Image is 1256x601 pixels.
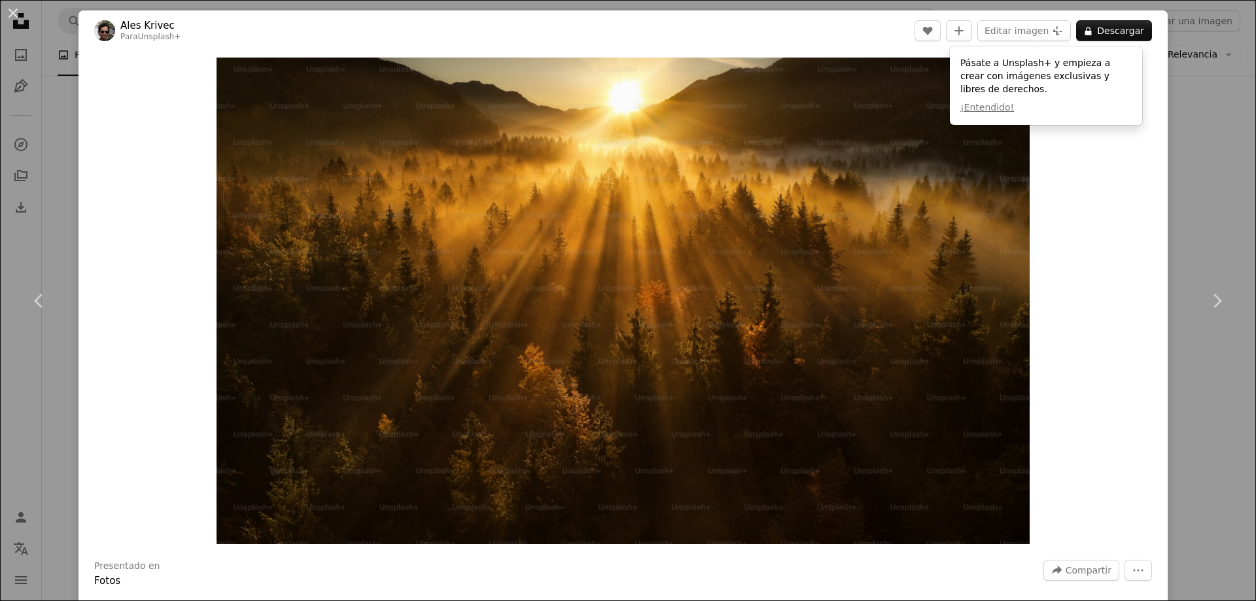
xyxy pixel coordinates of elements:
a: Ales Krivec [120,19,181,32]
span: Compartir [1066,560,1111,580]
img: Un bosque de árboles con el sol de fondo [217,58,1030,544]
img: Ve al perfil de Ales Krivec [94,20,115,41]
a: Siguiente [1177,238,1256,364]
a: Unsplash+ [138,32,181,41]
button: Editar imagen [977,20,1071,41]
div: Para [120,32,181,43]
a: Fotos [94,575,120,587]
button: Compartir esta imagen [1043,560,1119,581]
button: Añade a la colección [946,20,972,41]
button: Más acciones [1125,560,1152,581]
button: ¡Entendido! [960,101,1014,114]
div: Pásate a Unsplash+ y empieza a crear con imágenes exclusivas y libres de derechos. [950,46,1142,125]
button: Me gusta [915,20,941,41]
button: Ampliar en esta imagen [217,58,1030,544]
h3: Presentado en [94,560,160,573]
button: Descargar [1076,20,1152,41]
